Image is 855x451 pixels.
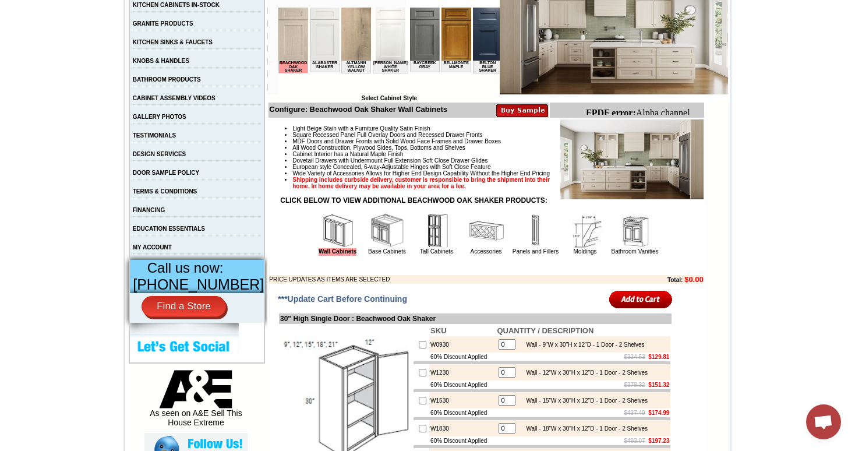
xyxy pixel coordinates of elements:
s: $437.49 [624,410,645,416]
span: [PHONE_NUMBER] [133,276,264,293]
b: Select Cabinet Style [361,95,417,101]
a: TERMS & CONDITIONS [133,188,197,195]
span: Call us now: [147,260,224,276]
a: EDUCATION ESSENTIALS [133,225,205,232]
b: Configure: Beachwood Oak Shaker Wall Cabinets [269,105,447,114]
a: DOOR SAMPLE POLICY [133,170,199,176]
img: Panels and Fillers [518,213,553,248]
a: MY ACCOUNT [133,244,172,251]
strong: Shipping includes curbside delivery, customer is responsible to bring the shipment into their hom... [292,177,550,189]
span: ***Update Cart Before Continuing [278,294,407,304]
td: 60% Discount Applied [429,408,496,417]
a: GALLERY PHOTOS [133,114,186,120]
img: Base Cabinets [370,213,405,248]
div: Wall - 9"W x 30"H x 12"D - 1 Door - 2 Shelves [520,341,644,348]
a: KNOBS & HANDLES [133,58,189,64]
td: 60% Discount Applied [429,380,496,389]
td: 30" High Single Door : Beachwood Oak Shaker [279,313,672,324]
b: SKU [430,326,446,335]
li: All Wood Construction, Plywood Sides, Tops, Bottoms and Shelves [292,145,703,151]
td: PRICE UPDATES AS ITEMS ARE SELECTED [269,275,603,284]
a: GRANITE PRODUCTS [133,20,193,27]
strong: CLICK BELOW TO VIEW ADDITIONAL BEACHWOOD OAK SHAKER PRODUCTS: [280,196,547,205]
a: BATHROOM PRODUCTS [133,76,201,83]
a: Bathroom Vanities [612,248,659,255]
a: FINANCING [133,207,165,213]
img: Moldings [568,213,603,248]
b: $151.32 [648,382,669,388]
td: W1830 [429,420,496,436]
a: KITCHEN CABINETS IN-STOCK [133,2,220,8]
a: Find a Store [142,296,226,317]
iframe: Browser incompatible [278,8,500,95]
li: MDF Doors and Drawer Fronts with Solid Wood Face Frames and Drawer Boxes [292,138,703,145]
img: Wall Cabinets [320,213,355,248]
b: $0.00 [684,275,704,284]
td: W1530 [429,392,496,408]
li: European style Concealed, 6-way-Adjustable Hinges with Soft Close Feature [292,164,703,170]
li: Square Recessed Panel Full Overlay Doors and Recessed Drawer Fronts [292,132,703,138]
b: FPDF error: [5,5,55,15]
input: Add to Cart [609,290,673,309]
s: $378.32 [624,382,645,388]
img: Tall Cabinets [419,213,454,248]
a: TESTIMONIALS [133,132,176,139]
div: Wall - 18"W x 30"H x 12"D - 1 Door - 2 Shelves [520,425,648,432]
div: Wall - 12"W x 30"H x 12"D - 1 Door - 2 Shelves [520,369,648,376]
td: 60% Discount Applied [429,436,496,445]
td: 60% Discount Applied [429,353,496,361]
a: Accessories [471,248,502,255]
a: Moldings [573,248,596,255]
td: Belton Blue Shaker [195,53,224,66]
td: W0930 [429,336,496,353]
s: $493.07 [624,438,645,444]
a: Wall Cabinets [319,248,356,256]
b: QUANTITY / DESCRIPTION [497,326,593,335]
li: Wide Variety of Accessories Allows for Higher End Design Capability Without the Higher End Pricing [292,170,703,177]
s: $324.53 [624,354,645,360]
a: DESIGN SERVICES [133,151,186,157]
div: Wall - 15"W x 30"H x 12"D - 1 Door - 2 Shelves [520,397,648,404]
a: Tall Cabinets [420,248,453,255]
li: Cabinet Interior has a Natural Maple Finish [292,151,703,157]
li: Dovetail Drawers with Undermount Full Extension Soft Close Drawer Glides [292,157,703,164]
img: Accessories [469,213,504,248]
a: Base Cabinets [368,248,406,255]
div: As seen on A&E Sell This House Extreme [144,370,248,433]
td: W1230 [429,364,496,380]
li: Light Beige Stain with a Furniture Quality Satin Finish [292,125,703,132]
a: CABINET ASSEMBLY VIDEOS [133,95,215,101]
b: $129.81 [648,354,669,360]
a: KITCHEN SINKS & FAUCETS [133,39,213,45]
b: $174.99 [648,410,669,416]
a: Open chat [806,404,841,439]
img: Bathroom Vanities [617,213,652,248]
b: $197.23 [648,438,669,444]
a: Panels and Fillers [513,248,559,255]
b: Total: [667,277,683,283]
body: Alpha channel not supported: images/WDC2412_JSI_1.4.jpg.png [5,5,118,36]
img: Product Image [560,119,704,199]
